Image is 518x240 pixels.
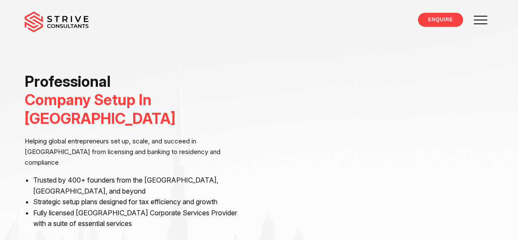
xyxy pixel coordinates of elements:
li: Fully licensed [GEOGRAPHIC_DATA] Corporate Services Provider with a suite of essential services [33,208,241,229]
li: Strategic setup plans designed for tax efficiency and growth [33,197,241,208]
iframe: <br /> [254,72,485,203]
a: ENQUIRE [418,13,464,27]
p: Helping global entrepreneurs set up, scale, and succeed in [GEOGRAPHIC_DATA] from licensing and b... [25,136,241,168]
li: Trusted by 400+ founders from the [GEOGRAPHIC_DATA], [GEOGRAPHIC_DATA], and beyond [33,175,241,197]
h1: Professional [25,72,241,128]
span: Company Setup In [GEOGRAPHIC_DATA] [25,91,175,127]
img: main-logo.svg [25,11,89,33]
